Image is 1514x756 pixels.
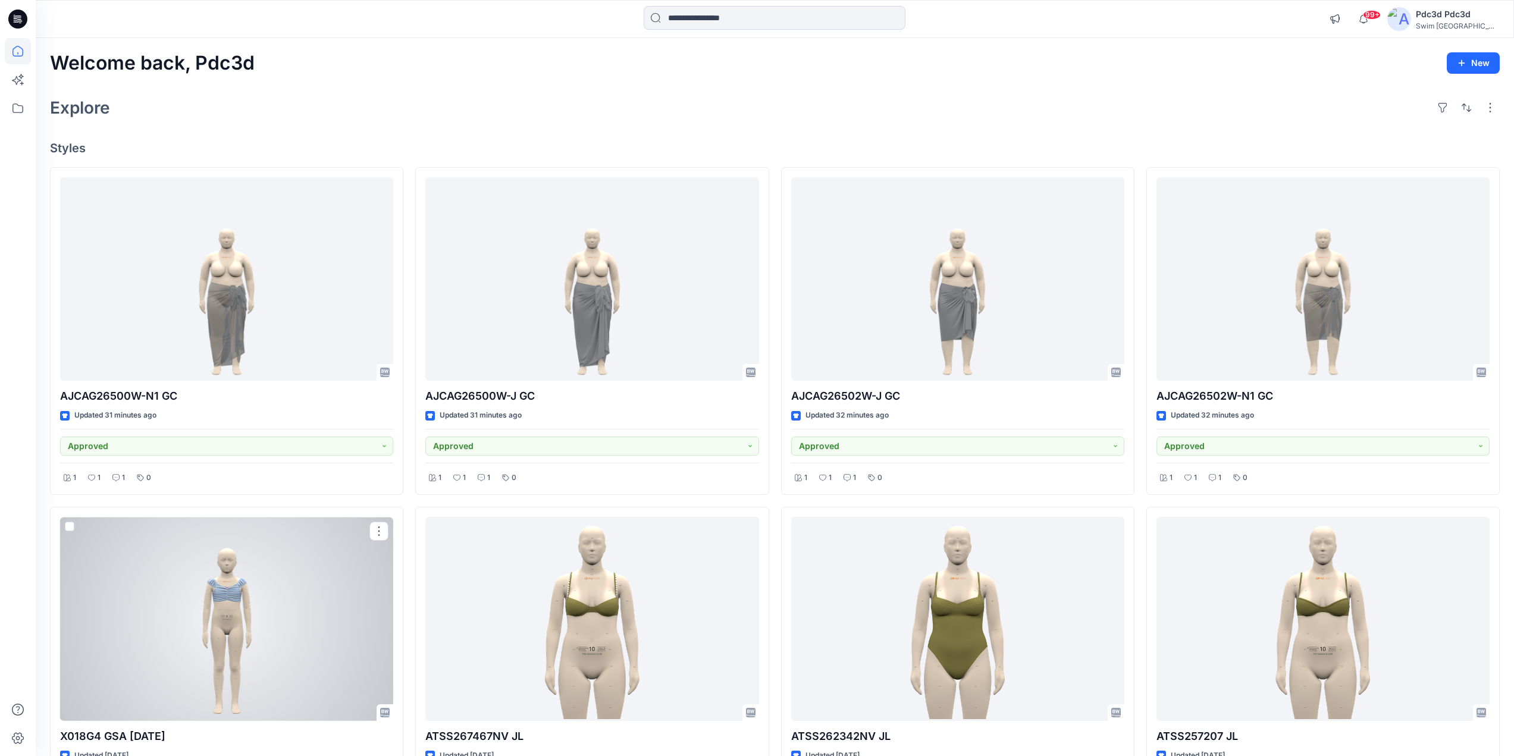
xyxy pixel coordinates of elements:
[122,472,125,484] p: 1
[425,517,758,721] a: ATSS267467NV JL
[829,472,832,484] p: 1
[463,472,466,484] p: 1
[50,141,1500,155] h4: Styles
[50,98,110,117] h2: Explore
[1416,7,1499,21] div: Pdc3d Pdc3d
[1447,52,1500,74] button: New
[1416,21,1499,30] div: Swim [GEOGRAPHIC_DATA]
[50,52,255,74] h2: Welcome back, Pdc3d
[73,472,76,484] p: 1
[440,409,522,422] p: Updated 31 minutes ago
[60,728,393,745] p: X018G4 GSA [DATE]
[98,472,101,484] p: 1
[804,472,807,484] p: 1
[791,728,1124,745] p: ATSS262342NV JL
[1170,472,1173,484] p: 1
[1218,472,1221,484] p: 1
[853,472,856,484] p: 1
[512,472,516,484] p: 0
[1194,472,1197,484] p: 1
[1171,409,1254,422] p: Updated 32 minutes ago
[60,388,393,404] p: AJCAG26500W-N1 GC
[146,472,151,484] p: 0
[425,728,758,745] p: ATSS267467NV JL
[791,517,1124,721] a: ATSS262342NV JL
[60,177,393,381] a: AJCAG26500W-N1 GC
[877,472,882,484] p: 0
[1156,177,1490,381] a: AJCAG26502W-N1 GC
[425,388,758,404] p: AJCAG26500W-J GC
[1387,7,1411,31] img: avatar
[425,177,758,381] a: AJCAG26500W-J GC
[1156,517,1490,721] a: ATSS257207 JL
[791,177,1124,381] a: AJCAG26502W-J GC
[1363,10,1381,20] span: 99+
[1156,728,1490,745] p: ATSS257207 JL
[1156,388,1490,404] p: AJCAG26502W-N1 GC
[438,472,441,484] p: 1
[791,388,1124,404] p: AJCAG26502W-J GC
[60,517,393,721] a: X018G4 GSA 2025.8.29
[487,472,490,484] p: 1
[74,409,156,422] p: Updated 31 minutes ago
[805,409,889,422] p: Updated 32 minutes ago
[1243,472,1247,484] p: 0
